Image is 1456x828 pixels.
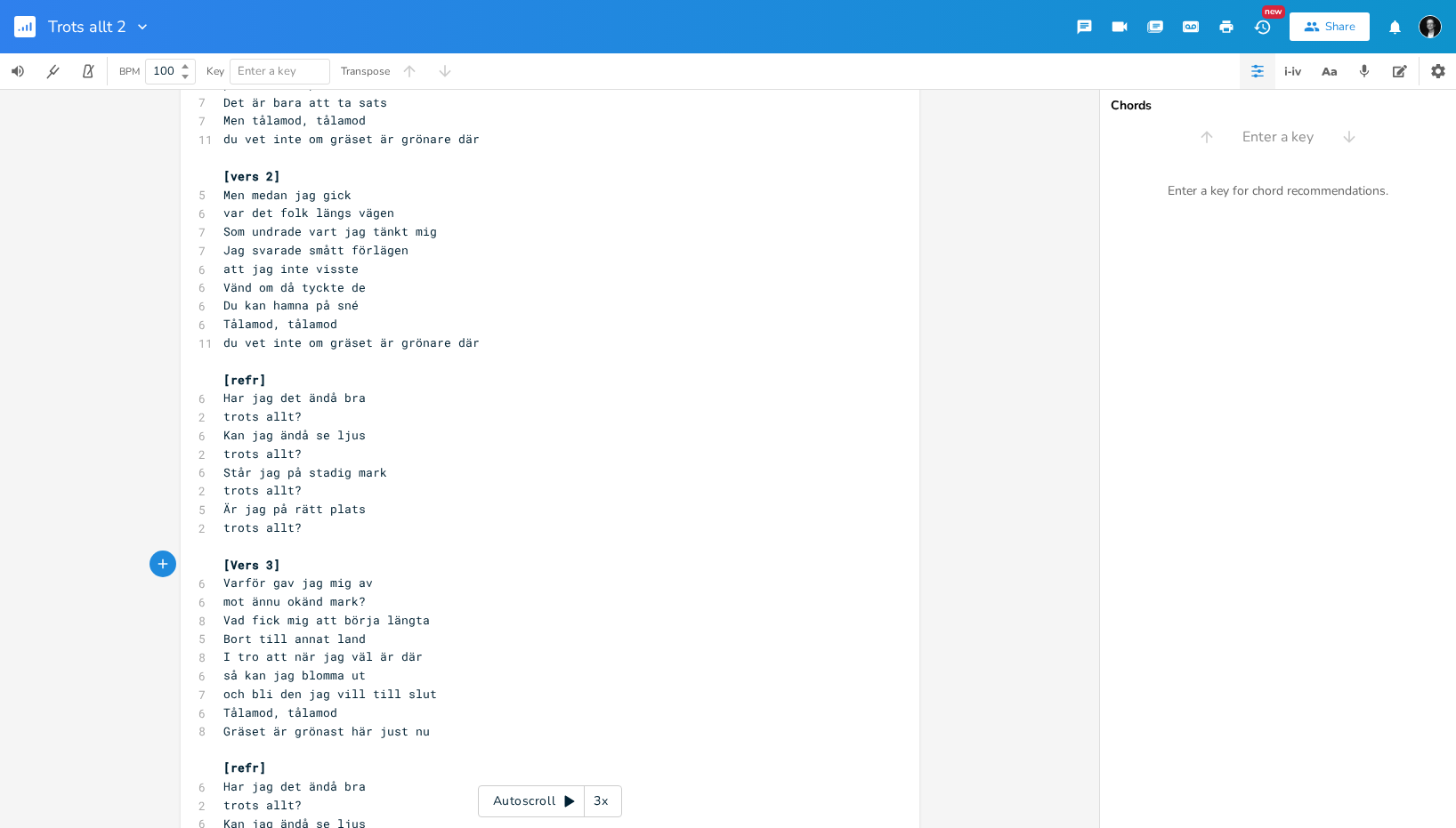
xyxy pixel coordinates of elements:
[223,797,302,813] span: trots allt?
[223,482,302,498] span: trots allt?
[223,704,337,720] span: Tålamod, tålamod
[223,446,302,462] span: trots allt?
[1419,15,1442,38] img: Marianne Milde
[223,261,359,277] span: att jag inte visste
[1290,12,1370,41] button: Share
[223,464,387,480] span: Står jag på stadig mark
[223,390,366,406] span: Har jag det ändå bra
[223,501,366,517] span: Är jag på rätt plats
[223,723,430,739] span: Gräset är grönast här just nu
[206,66,224,76] div: Key
[223,778,366,794] span: Har jag det ändå bra
[223,427,366,443] span: Kan jag ändå se ljus
[1262,5,1285,19] div: New
[223,631,366,647] span: Bort till annat land
[478,785,622,817] div: Autoscroll
[223,205,394,221] span: var det folk längs vägen
[223,575,373,591] span: Varför gav jag mig av
[223,297,359,313] span: Du kan hamna på sné
[223,519,302,535] span: trots allt?
[341,66,390,76] div: Transpose
[1242,127,1314,148] span: Enter a key
[223,94,387,110] span: Det är bara att ta sats
[223,223,437,239] span: Som undrade vart jag tänkt mig
[223,279,366,295] span: Vänd om då tyckte de
[223,242,408,258] span: Jag svarade smått förlägen
[1244,11,1280,43] button: New
[223,187,352,203] span: Men medan jag gick
[223,112,366,128] span: Men tålamod, tålamod
[48,19,126,35] span: Trots allt 2
[223,131,480,147] span: du vet inte om gräset är grönare där
[1111,100,1445,112] div: Chords
[223,593,366,609] span: mot ännu okänd mark?
[238,63,296,79] span: Enter a key
[223,648,423,664] span: I tro att när jag väl är där
[223,667,366,683] span: så kan jag blomma ut
[1325,19,1355,35] div: Share
[223,316,337,332] span: Tålamod, tålamod
[223,557,280,573] span: [Vers 3]
[1100,173,1456,210] div: Enter a key for chord recommendations.
[223,686,437,702] span: och bli den jag vill till slut
[223,372,266,388] span: [refr]
[119,67,140,76] div: BPM
[223,760,266,776] span: [refr]
[223,408,302,424] span: trots allt?
[585,785,617,817] div: 3x
[223,612,430,628] span: Vad fick mig att börja längta
[223,168,280,184] span: [vers 2]
[223,334,480,350] span: du vet inte om gräset är grönare där
[223,76,344,92] span: på en annan plats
